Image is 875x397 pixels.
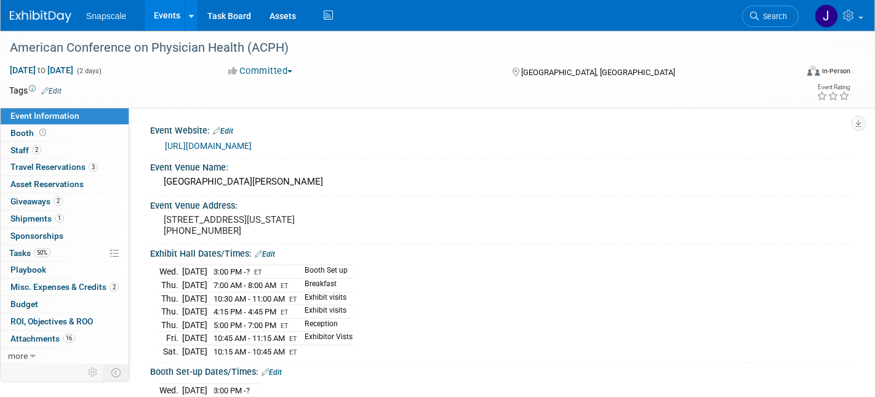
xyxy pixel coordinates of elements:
[159,305,182,319] td: Thu.
[89,162,98,172] span: 3
[182,383,207,396] td: [DATE]
[159,172,841,191] div: [GEOGRAPHIC_DATA][PERSON_NAME]
[182,318,207,332] td: [DATE]
[10,231,63,241] span: Sponsorships
[1,262,129,278] a: Playbook
[150,244,850,260] div: Exhibit Hall Dates/Times:
[10,265,46,275] span: Playbook
[159,345,182,358] td: Sat.
[164,214,428,236] pre: [STREET_ADDRESS][US_STATE] [PHONE_NUMBER]
[10,299,38,309] span: Budget
[289,348,297,356] span: ET
[281,282,289,290] span: ET
[254,268,262,276] span: ET
[182,345,207,358] td: [DATE]
[213,127,233,135] a: Edit
[10,196,63,206] span: Giveaways
[9,65,74,76] span: [DATE] [DATE]
[159,265,182,279] td: Wed.
[54,196,63,206] span: 2
[759,12,787,21] span: Search
[182,279,207,292] td: [DATE]
[246,386,250,395] span: ?
[10,282,119,292] span: Misc. Expenses & Credits
[165,141,252,151] a: [URL][DOMAIN_NAME]
[1,142,129,159] a: Staff2
[214,386,250,395] span: 3:00 PM -
[214,321,276,330] span: 5:00 PM - 7:00 PM
[297,279,353,292] td: Breakfast
[281,322,289,330] span: ET
[150,363,850,379] div: Booth Set-up Dates/Times:
[815,4,838,28] img: Jennifer Benedict
[297,292,353,305] td: Exhibit visits
[289,295,297,303] span: ET
[36,65,47,75] span: to
[10,162,98,172] span: Travel Reservations
[159,383,182,396] td: Wed.
[214,281,276,290] span: 7:00 AM - 8:00 AM
[76,67,102,75] span: (2 days)
[1,296,129,313] a: Budget
[150,121,850,137] div: Event Website:
[1,159,129,175] a: Travel Reservations3
[32,145,41,154] span: 2
[1,245,129,262] a: Tasks50%
[214,267,252,276] span: 3:00 PM -
[86,11,126,21] span: Snapscale
[182,332,207,345] td: [DATE]
[1,193,129,210] a: Giveaways2
[9,84,62,97] td: Tags
[41,87,62,95] a: Edit
[214,294,285,303] span: 10:30 AM - 11:00 AM
[1,228,129,244] a: Sponsorships
[1,279,129,295] a: Misc. Expenses & Credits2
[150,196,850,212] div: Event Venue Address:
[297,318,353,332] td: Reception
[182,305,207,319] td: [DATE]
[55,214,64,223] span: 1
[10,179,84,189] span: Asset Reservations
[10,145,41,155] span: Staff
[521,68,675,77] span: [GEOGRAPHIC_DATA], [GEOGRAPHIC_DATA]
[214,334,285,343] span: 10:45 AM - 11:15 AM
[1,211,129,227] a: Shipments1
[8,351,28,361] span: more
[262,368,282,377] a: Edit
[10,10,71,23] img: ExhibitDay
[63,334,75,343] span: 16
[807,66,820,76] img: Format-Inperson.png
[34,248,50,257] span: 50%
[1,331,129,347] a: Attachments16
[246,267,250,276] span: ?
[281,308,289,316] span: ET
[214,347,285,356] span: 10:15 AM - 10:45 AM
[10,316,93,326] span: ROI, Objectives & ROO
[159,332,182,345] td: Fri.
[297,332,353,345] td: Exhibitor Vists
[182,265,207,279] td: [DATE]
[6,37,779,59] div: American Conference on Physician Health (ACPH)
[817,84,850,90] div: Event Rating
[182,292,207,305] td: [DATE]
[1,125,129,142] a: Booth
[224,65,297,78] button: Committed
[297,265,353,279] td: Booth Set up
[9,248,50,258] span: Tasks
[1,348,129,364] a: more
[159,292,182,305] td: Thu.
[289,335,297,343] span: ET
[255,250,275,259] a: Edit
[10,334,75,343] span: Attachments
[725,64,850,82] div: Event Format
[110,283,119,292] span: 2
[297,305,353,319] td: Exhibit visits
[159,279,182,292] td: Thu.
[150,158,850,174] div: Event Venue Name:
[159,318,182,332] td: Thu.
[37,128,49,137] span: Booth not reserved yet
[821,66,850,76] div: In-Person
[82,364,104,380] td: Personalize Event Tab Strip
[104,364,129,380] td: Toggle Event Tabs
[1,176,129,193] a: Asset Reservations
